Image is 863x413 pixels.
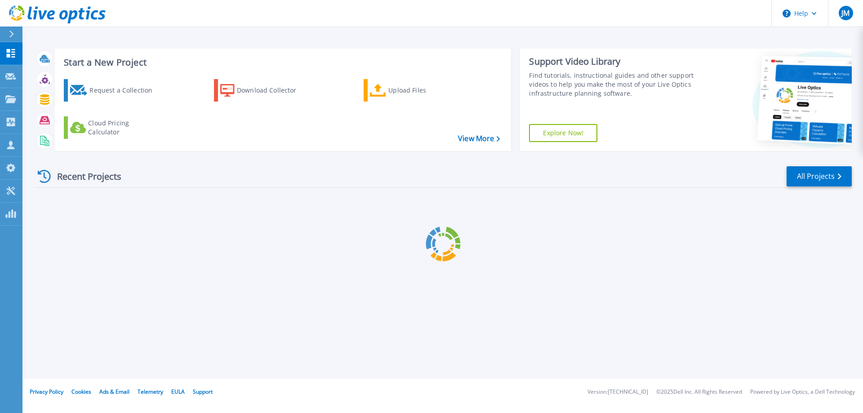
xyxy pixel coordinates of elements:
div: Recent Projects [35,165,133,187]
div: Download Collector [237,81,309,99]
a: Telemetry [138,388,163,395]
a: Upload Files [364,79,464,102]
a: Ads & Email [99,388,129,395]
a: Cloud Pricing Calculator [64,116,164,139]
li: Powered by Live Optics, a Dell Technology [750,389,855,395]
div: Find tutorials, instructional guides and other support videos to help you make the most of your L... [529,71,698,98]
div: Upload Files [388,81,460,99]
h3: Start a New Project [64,58,500,67]
a: All Projects [787,166,852,187]
div: Support Video Library [529,56,698,67]
a: View More [458,134,500,143]
a: EULA [171,388,185,395]
span: JM [841,9,850,17]
a: Support [193,388,213,395]
a: Cookies [71,388,91,395]
a: Request a Collection [64,79,164,102]
div: Cloud Pricing Calculator [88,119,160,137]
a: Download Collector [214,79,314,102]
li: © 2025 Dell Inc. All Rights Reserved [656,389,742,395]
li: Version: [TECHNICAL_ID] [587,389,648,395]
div: Request a Collection [89,81,161,99]
a: Explore Now! [529,124,597,142]
a: Privacy Policy [30,388,63,395]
